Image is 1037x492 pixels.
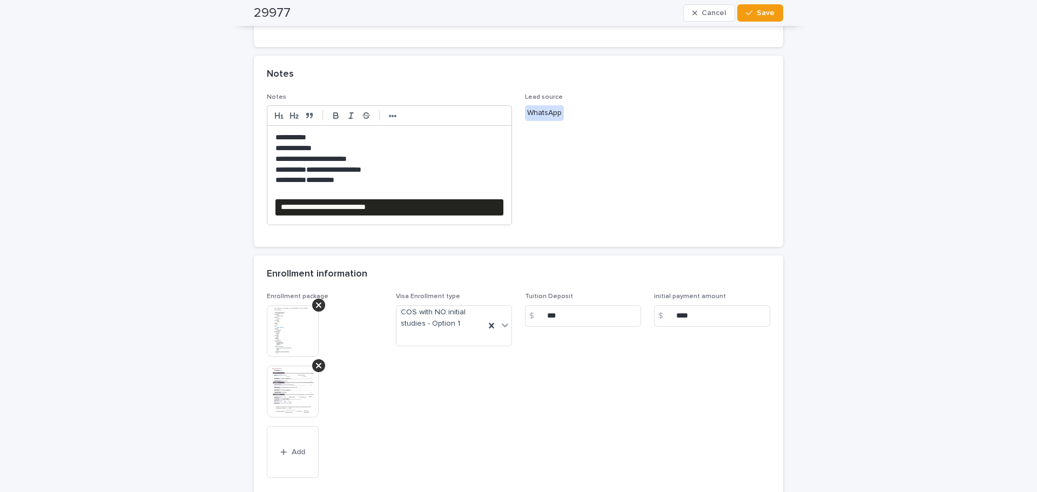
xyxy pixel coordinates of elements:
button: Cancel [683,4,735,22]
div: WhatsApp [525,105,564,121]
h2: 29977 [254,5,291,21]
strong: ••• [389,112,397,120]
h2: Enrollment information [267,268,367,280]
span: Cancel [702,9,726,17]
h2: Notes [267,69,294,80]
div: $ [525,305,547,327]
span: Lead source [525,94,563,100]
button: Save [737,4,783,22]
span: initial payment amount [654,293,726,300]
button: Add [267,426,319,478]
div: $ [654,305,676,327]
span: Enrollment package [267,293,328,300]
span: Notes [267,94,286,100]
span: Save [757,9,775,17]
span: Add [292,448,305,456]
span: Tuition Deposit [525,293,573,300]
span: Visa Enrollment type [396,293,460,300]
button: ••• [385,109,400,122]
span: COS with NO initial studies - Option 1 [401,307,481,329]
